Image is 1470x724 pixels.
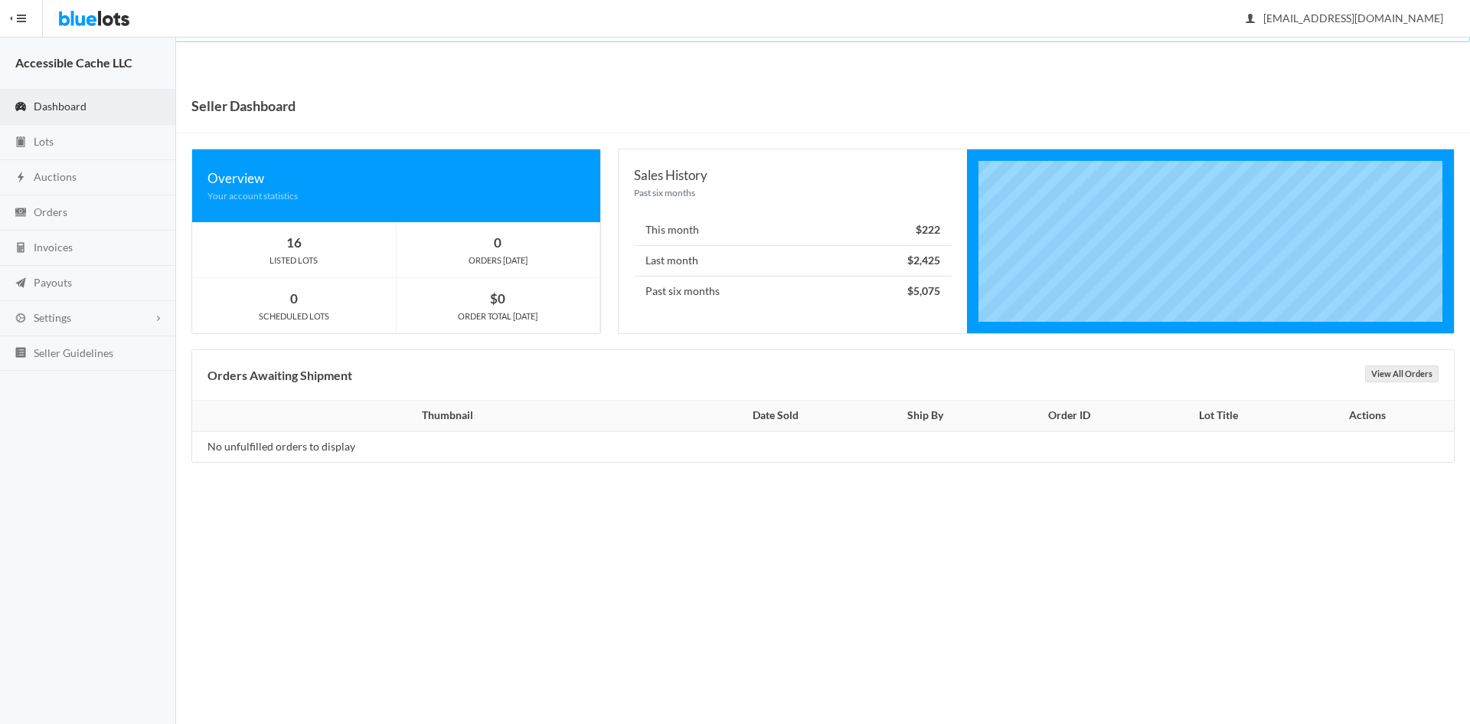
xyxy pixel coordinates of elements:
[34,205,67,218] span: Orders
[634,276,951,306] li: Past six months
[192,254,396,267] div: LISTED LOTS
[397,254,600,267] div: ORDERS [DATE]
[34,276,72,289] span: Payouts
[34,241,73,254] span: Invoices
[13,277,28,291] ion-icon: paper plane
[191,94,296,117] h1: Seller Dashboard
[634,215,951,246] li: This month
[34,100,87,113] span: Dashboard
[1290,401,1454,431] th: Actions
[13,100,28,115] ion-icon: speedometer
[13,346,28,361] ion-icon: list box
[13,171,28,185] ion-icon: flash
[34,311,71,324] span: Settings
[907,254,940,267] strong: $2,425
[1146,401,1290,431] th: Lot Title
[993,401,1146,431] th: Order ID
[1243,12,1258,27] ion-icon: person
[494,234,501,251] strong: 0
[13,136,28,150] ion-icon: clipboard
[207,168,585,188] div: Overview
[907,284,940,297] strong: $5,075
[286,234,302,251] strong: 16
[13,206,28,221] ion-icon: cash
[634,185,951,200] div: Past six months
[13,241,28,256] ion-icon: calculator
[290,290,298,306] strong: 0
[207,368,352,382] b: Orders Awaiting Shipment
[192,401,694,431] th: Thumbnail
[34,135,54,148] span: Lots
[34,170,77,183] span: Auctions
[34,346,113,359] span: Seller Guidelines
[397,310,600,323] div: ORDER TOTAL [DATE]
[490,290,505,306] strong: $0
[634,165,951,185] div: Sales History
[13,312,28,326] ion-icon: cog
[192,310,396,323] div: SCHEDULED LOTS
[1246,11,1443,25] span: [EMAIL_ADDRESS][DOMAIN_NAME]
[634,245,951,277] li: Last month
[192,431,694,462] td: No unfulfilled orders to display
[207,188,585,203] div: Your account statistics
[15,55,132,70] strong: Accessible Cache LLC
[694,401,857,431] th: Date Sold
[857,401,993,431] th: Ship By
[916,223,940,236] strong: $222
[1365,365,1439,382] a: View All Orders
